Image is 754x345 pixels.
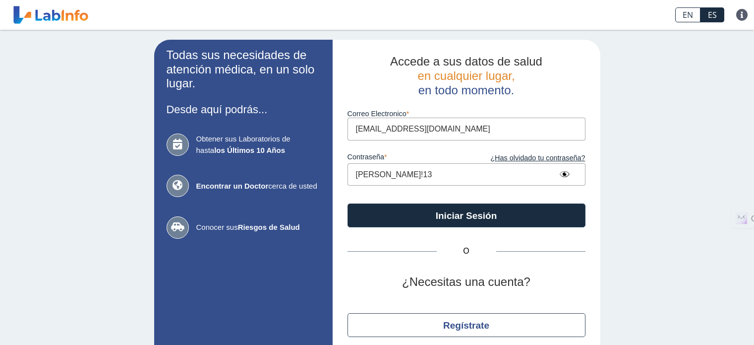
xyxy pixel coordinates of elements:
label: Correo Electronico [348,110,585,118]
b: los Últimos 10 Años [214,146,285,154]
b: Riesgos de Salud [238,223,300,231]
button: Regístrate [348,313,585,337]
span: Obtener sus Laboratorios de hasta [196,134,320,156]
h2: Todas sus necesidades de atención médica, en un solo lugar. [167,48,320,91]
b: Encontrar un Doctor [196,182,269,190]
span: O [437,245,496,257]
span: Conocer sus [196,222,320,233]
h3: Desde aquí podrás... [167,103,320,116]
button: Iniciar Sesión [348,204,585,227]
label: contraseña [348,153,466,164]
h2: ¿Necesitas una cuenta? [348,275,585,289]
span: en todo momento. [418,83,514,97]
iframe: Help widget launcher [666,306,743,334]
span: en cualquier lugar, [417,69,515,82]
a: EN [675,7,700,22]
span: Accede a sus datos de salud [390,55,542,68]
a: ES [700,7,724,22]
span: cerca de usted [196,181,320,192]
a: ¿Has olvidado tu contraseña? [466,153,585,164]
